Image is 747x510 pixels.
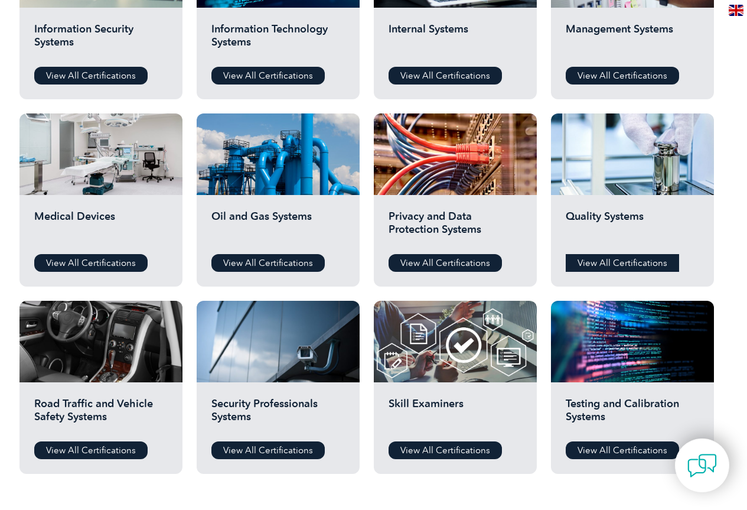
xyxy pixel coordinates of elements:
[389,210,522,245] h2: Privacy and Data Protection Systems
[389,22,522,58] h2: Internal Systems
[389,397,522,433] h2: Skill Examiners
[34,22,168,58] h2: Information Security Systems
[566,22,699,58] h2: Management Systems
[34,254,148,272] a: View All Certifications
[34,210,168,245] h2: Medical Devices
[729,5,743,16] img: en
[211,210,345,245] h2: Oil and Gas Systems
[389,67,502,85] a: View All Certifications
[687,451,717,480] img: contact-chat.png
[566,397,699,433] h2: Testing and Calibration Systems
[566,254,679,272] a: View All Certifications
[34,67,148,85] a: View All Certifications
[566,441,679,459] a: View All Certifications
[389,441,502,459] a: View All Certifications
[211,441,325,459] a: View All Certifications
[211,254,325,272] a: View All Certifications
[34,441,148,459] a: View All Certifications
[34,397,168,433] h2: Road Traffic and Vehicle Safety Systems
[566,210,699,245] h2: Quality Systems
[566,67,679,85] a: View All Certifications
[211,67,325,85] a: View All Certifications
[211,22,345,58] h2: Information Technology Systems
[389,254,502,272] a: View All Certifications
[211,397,345,433] h2: Security Professionals Systems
